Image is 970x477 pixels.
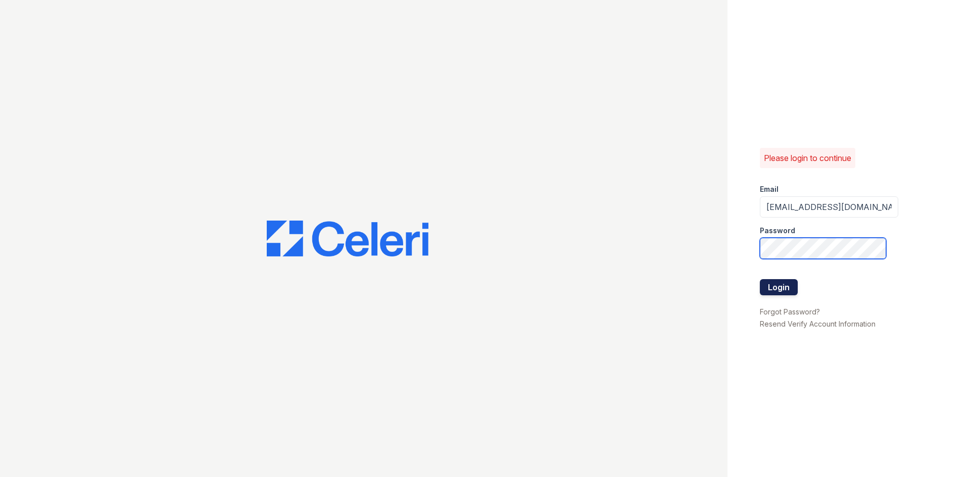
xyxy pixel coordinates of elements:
a: Resend Verify Account Information [760,320,876,328]
button: Login [760,279,798,295]
label: Password [760,226,795,236]
a: Forgot Password? [760,307,820,316]
label: Email [760,184,779,194]
p: Please login to continue [764,152,851,164]
img: CE_Logo_Blue-a8612792a0a2168367f1c8372b55b34899dd931a85d93a1a3d3e32e68fde9ad4.png [267,221,428,257]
